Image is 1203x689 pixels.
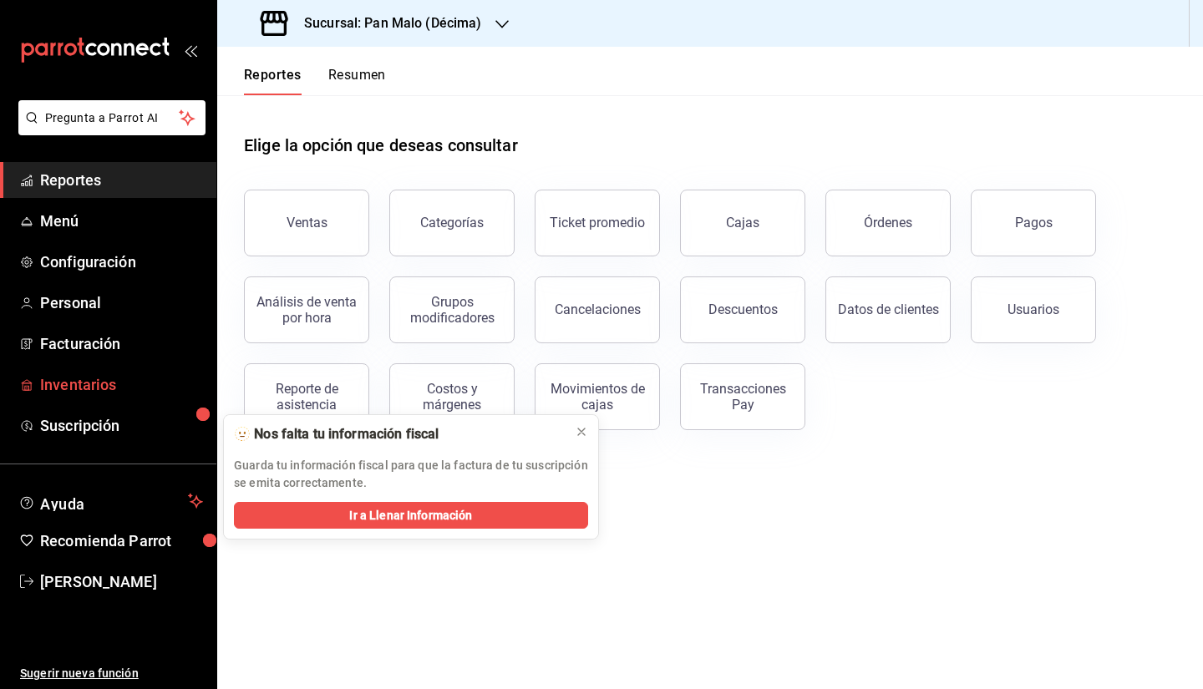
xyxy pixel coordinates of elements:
[535,276,660,343] button: Cancelaciones
[825,190,951,256] button: Órdenes
[244,133,518,158] h1: Elige la opción que deseas consultar
[234,457,588,492] p: Guarda tu información fiscal para que la factura de tu suscripción se emita correctamente.
[291,13,482,33] h3: Sucursal: Pan Malo (Décima)
[40,491,181,511] span: Ayuda
[546,381,649,413] div: Movimientos de cajas
[680,363,805,430] button: Transacciones Pay
[971,190,1096,256] button: Pagos
[420,215,484,231] div: Categorías
[1008,301,1059,317] div: Usuarios
[184,43,197,57] button: open_drawer_menu
[550,215,645,231] div: Ticket promedio
[40,570,203,593] span: [PERSON_NAME]
[244,276,369,343] button: Análisis de venta por hora
[680,190,805,256] button: Cajas
[389,190,515,256] button: Categorías
[389,276,515,343] button: Grupos modificadores
[287,215,327,231] div: Ventas
[680,276,805,343] button: Descuentos
[255,294,358,326] div: Análisis de venta por hora
[535,363,660,430] button: Movimientos de cajas
[40,251,203,273] span: Configuración
[328,67,386,95] button: Resumen
[691,381,794,413] div: Transacciones Pay
[244,190,369,256] button: Ventas
[555,301,641,317] div: Cancelaciones
[708,301,778,317] div: Descuentos
[244,363,369,430] button: Reporte de asistencia
[18,100,206,135] button: Pregunta a Parrot AI
[40,291,203,314] span: Personal
[12,121,206,139] a: Pregunta a Parrot AI
[40,332,203,355] span: Facturación
[40,373,203,396] span: Inventarios
[1015,215,1053,231] div: Pagos
[535,190,660,256] button: Ticket promedio
[400,381,504,413] div: Costos y márgenes
[726,215,759,231] div: Cajas
[20,665,203,682] span: Sugerir nueva función
[971,276,1096,343] button: Usuarios
[45,109,180,127] span: Pregunta a Parrot AI
[389,363,515,430] button: Costos y márgenes
[864,215,912,231] div: Órdenes
[244,67,386,95] div: navigation tabs
[349,507,472,524] span: Ir a Llenar Información
[40,169,203,191] span: Reportes
[234,425,561,443] div: 🫥 Nos falta tu información fiscal
[40,210,203,232] span: Menú
[255,381,358,413] div: Reporte de asistencia
[40,414,203,437] span: Suscripción
[40,529,203,552] span: Recomienda Parrot
[234,502,588,529] button: Ir a Llenar Información
[400,294,504,326] div: Grupos modificadores
[825,276,951,343] button: Datos de clientes
[838,301,939,317] div: Datos de clientes
[244,67,302,95] button: Reportes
